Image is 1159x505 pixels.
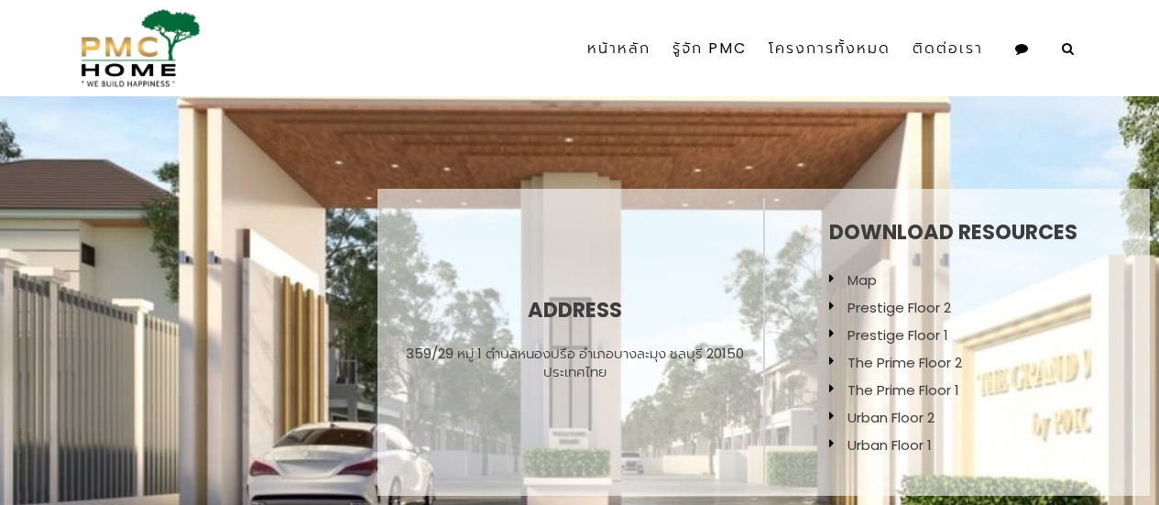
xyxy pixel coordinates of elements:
a: โครงการทั้งหมด [758,7,902,90]
img: pmc-logo [73,9,201,87]
a: รู้จัก PMC [662,7,758,90]
a: The Prime Floor 1 [847,380,959,400]
a: Prestige Floor 2 [847,298,951,317]
div: 359/29 หมู่ 1 ตำบลหนองปรือ อำเภอบางละมุง ชลบุรี 20150 ประเทศไทย [391,345,760,381]
h3: Download resources [829,221,1077,244]
a: หน้าหลัก [576,7,662,90]
a: Map [847,270,877,290]
a: Urban Floor 1 [847,435,932,455]
a: Urban Floor 2 [847,408,935,427]
a: Prestige Floor 1 [847,325,948,345]
h2: Address [391,299,760,322]
a: The Prime Floor 2 [847,353,962,372]
a: ติดต่อเรา [902,7,994,90]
